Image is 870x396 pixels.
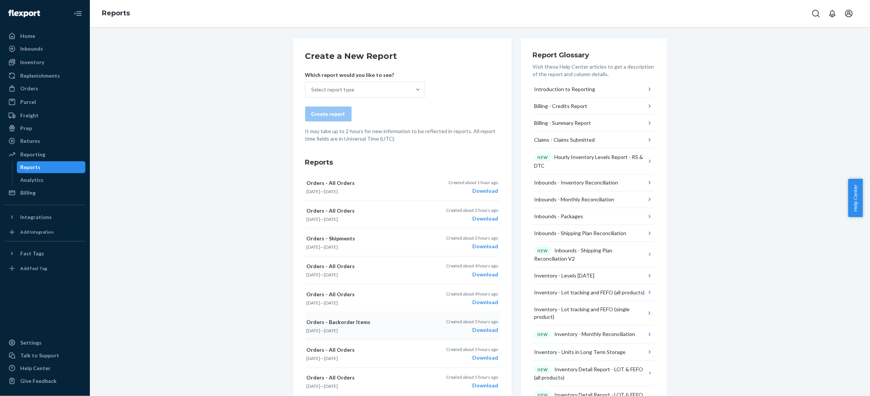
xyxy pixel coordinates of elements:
div: Home [20,32,35,40]
div: Returns [20,137,40,145]
p: — [307,300,433,306]
a: Inbounds [4,43,85,55]
div: Inventory - Levels [DATE] [534,272,595,279]
p: Created about 2 hours ago [446,235,498,241]
p: Created about 1 hour ago [448,179,498,186]
div: Talk to Support [20,352,59,359]
button: Billing - Credits Report [533,98,655,115]
a: Reports [102,9,130,17]
a: Reporting [4,148,85,160]
p: Created about 5 hours ago [446,346,498,352]
div: Download [446,354,498,361]
button: Billing - Summary Report [533,115,655,132]
a: Add Fast Tag [4,262,85,274]
button: Inventory - Lot tracking and FEFO (single product) [533,301,655,325]
div: Add Fast Tag [20,265,47,271]
div: Download [446,271,498,278]
button: Orders - Backorder Items[DATE]—[DATE]Created about 5 hours agoDownload [305,312,500,340]
div: Hourly Inventory Levels Report - RS & DTC [534,153,646,169]
div: Download [446,298,498,306]
div: Fast Tags [20,250,44,257]
time: [DATE] [324,355,338,361]
p: Created about 2 hours ago [446,207,498,213]
div: Inbounds - Shipping Plan Reconciliation V2 [534,246,646,263]
p: NEW [538,367,548,373]
p: — [307,271,433,278]
time: [DATE] [307,300,321,306]
div: Download [446,243,498,250]
p: Orders - All Orders [307,291,433,298]
p: Created about 5 hours ago [446,318,498,325]
p: Orders - All Orders [307,207,433,214]
button: Orders - All Orders[DATE]—[DATE]Created about 4 hours agoDownload [305,256,500,284]
button: Inbounds - Monthly Reconciliation [533,191,655,208]
button: NEWInventory - Monthly Reconciliation [533,325,655,344]
p: Visit these Help Center articles to get a description of the report and column details. [533,63,655,78]
div: Inventory - Units in Long Term Storage [534,348,626,356]
div: Inbounds - Inventory Reconciliation [534,179,618,186]
div: Replenishments [20,72,60,79]
div: Download [446,215,498,222]
button: Give Feedback [4,375,85,387]
button: Open Search Box [809,6,824,21]
p: Orders - Backorder Items [307,318,433,326]
div: Inventory - Lot tracking and FEFO (all products) [534,289,645,296]
div: Reporting [20,151,45,158]
div: Add Integration [20,229,54,235]
time: [DATE] [324,300,338,306]
p: — [307,188,433,195]
p: Which report would you like to see? [305,71,425,79]
p: NEW [538,248,548,254]
p: Orders - All Orders [307,262,433,270]
button: Inbounds - Packages [533,208,655,225]
time: [DATE] [324,328,338,333]
p: Orders - Shipments [307,235,433,242]
p: Orders - All Orders [307,179,433,187]
button: Orders - All Orders[DATE]—[DATE]Created about 2 hours agoDownload [305,201,500,229]
div: Analytics [21,176,44,184]
a: Replenishments [4,70,85,82]
div: Integrations [20,213,52,221]
button: NEWInventory Detail Report - LOT & FEFO (all products) [533,361,655,387]
time: [DATE] [307,383,321,389]
div: Billing [20,189,36,196]
h3: Reports [305,157,500,167]
div: Give Feedback [20,377,57,385]
div: Freight [20,112,39,119]
img: Flexport logo [8,10,40,17]
a: Settings [4,337,85,349]
button: Open account menu [842,6,857,21]
div: Inbounds - Packages [534,213,583,220]
button: Orders - Shipments[DATE]—[DATE]Created about 2 hours agoDownload [305,229,500,256]
a: Billing [4,187,85,199]
button: Open notifications [825,6,840,21]
div: Inbounds - Monthly Reconciliation [534,196,615,203]
a: Prep [4,122,85,134]
a: Returns [4,135,85,147]
a: Reports [17,161,86,173]
p: — [307,216,433,222]
button: Inbounds - Inventory Reconciliation [533,174,655,191]
button: Inventory - Lot tracking and FEFO (all products) [533,284,655,301]
p: — [307,355,433,361]
div: Introduction to Reporting [534,85,595,93]
div: Inventory [20,58,44,66]
a: Inventory [4,56,85,68]
p: It may take up to 2 hours for new information to be reflected in reports. All report time fields ... [305,127,500,142]
button: Create report [305,106,352,121]
div: Prep [20,124,32,132]
div: Inbounds - Shipping Plan Reconciliation [534,229,627,237]
h2: Create a New Report [305,50,500,62]
ol: breadcrumbs [96,3,136,24]
a: Freight [4,109,85,121]
button: Integrations [4,211,85,223]
button: Orders - All Orders[DATE]—[DATE]Created about 4 hours agoDownload [305,285,500,312]
div: Inventory - Monthly Reconciliation [534,330,636,339]
p: Created about 5 hours ago [446,374,498,380]
div: Inventory Detail Report - LOT & FEFO (all products) [534,365,648,382]
a: Analytics [17,174,86,186]
button: Orders - All Orders[DATE]—[DATE]Created about 1 hour agoDownload [305,173,500,201]
div: Help Center [20,364,51,372]
button: Help Center [848,179,863,217]
button: Orders - All Orders[DATE]—[DATE]Created about 5 hours agoDownload [305,340,500,368]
